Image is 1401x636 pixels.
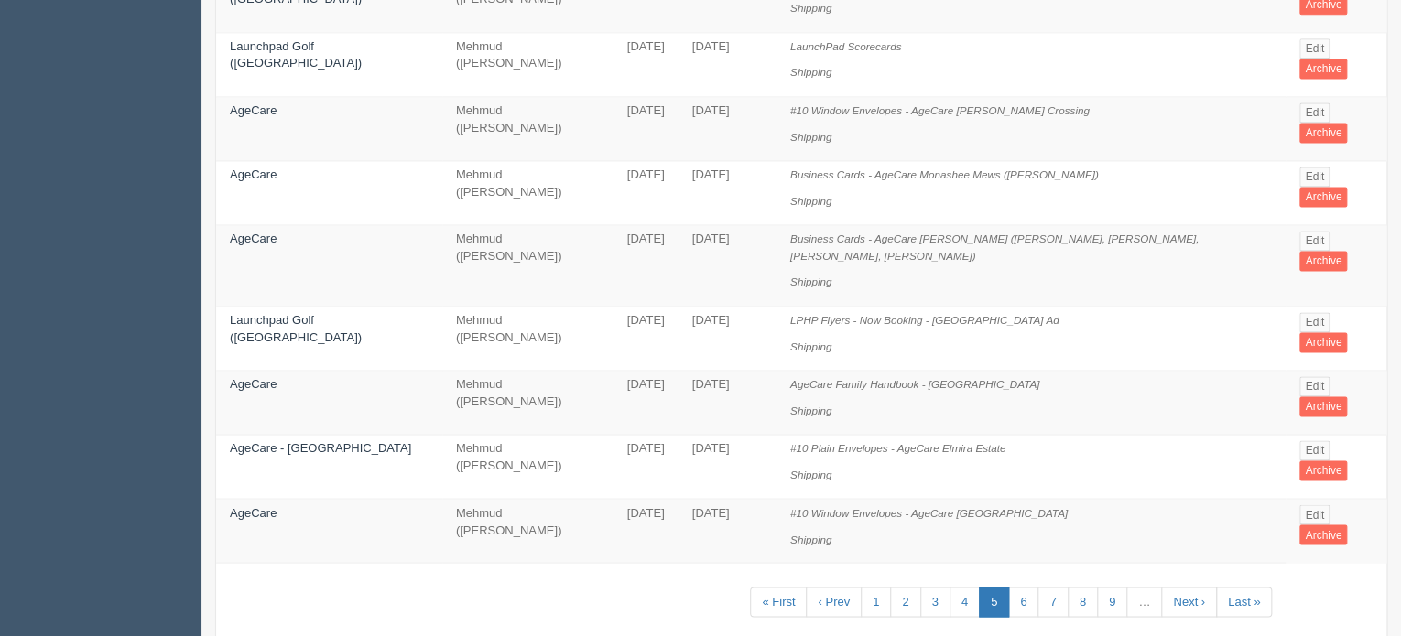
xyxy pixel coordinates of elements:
a: Archive [1299,460,1347,480]
a: … [1126,587,1162,617]
i: LPHP Flyers - Now Booking - [GEOGRAPHIC_DATA] Ad [790,314,1059,326]
td: [DATE] [614,499,679,563]
a: Next › [1161,587,1217,617]
a: 3 [920,587,950,617]
a: AgeCare [230,103,277,117]
i: Shipping [790,340,832,352]
a: 8 [1068,587,1098,617]
a: AgeCare [230,377,277,391]
a: 5 [979,587,1009,617]
i: Shipping [790,66,832,78]
td: [DATE] [679,161,777,225]
a: Archive [1299,332,1347,352]
a: ‹ Prev [806,587,862,617]
i: Shipping [790,2,832,14]
i: Shipping [790,195,832,207]
td: [DATE] [614,435,679,499]
td: [DATE] [679,371,777,435]
a: 1 [861,587,891,617]
i: LaunchPad Scorecards [790,40,902,52]
td: Mehmud ([PERSON_NAME]) [442,371,614,435]
td: Mehmud ([PERSON_NAME]) [442,161,614,225]
td: [DATE] [679,97,777,161]
td: [DATE] [614,32,679,96]
i: #10 Window Envelopes - AgeCare [PERSON_NAME] Crossing [790,104,1090,116]
td: Mehmud ([PERSON_NAME]) [442,306,614,370]
a: Edit [1299,102,1330,123]
a: Edit [1299,440,1330,460]
a: « First [750,587,807,617]
a: Edit [1299,231,1330,251]
a: Edit [1299,376,1330,396]
td: [DATE] [614,97,679,161]
i: #10 Window Envelopes - AgeCare [GEOGRAPHIC_DATA] [790,506,1068,518]
i: Shipping [790,404,832,416]
a: Archive [1299,59,1347,79]
td: Mehmud ([PERSON_NAME]) [442,435,614,499]
i: #10 Plain Envelopes - AgeCare Elmira Estate [790,442,1005,454]
td: [DATE] [614,371,679,435]
td: [DATE] [679,225,777,307]
a: 7 [1037,587,1068,617]
a: Edit [1299,312,1330,332]
i: Shipping [790,469,832,480]
a: Archive [1299,123,1347,143]
a: Archive [1299,251,1347,271]
a: AgeCare [230,167,277,181]
td: [DATE] [679,32,777,96]
td: [DATE] [614,225,679,307]
a: Archive [1299,396,1347,416]
td: [DATE] [614,306,679,370]
a: AgeCare [230,232,277,245]
a: 2 [890,587,920,617]
a: Edit [1299,167,1330,187]
td: [DATE] [614,161,679,225]
i: Business Cards - AgeCare Monashee Mews ([PERSON_NAME]) [790,168,1099,180]
i: Shipping [790,533,832,544]
i: Business Cards - AgeCare [PERSON_NAME] ([PERSON_NAME], [PERSON_NAME], [PERSON_NAME], [PERSON_NAME]) [790,232,1199,262]
td: Mehmud ([PERSON_NAME]) [442,225,614,307]
a: Edit [1299,504,1330,524]
td: Mehmud ([PERSON_NAME]) [442,97,614,161]
a: Last » [1216,587,1272,617]
a: Archive [1299,187,1347,207]
td: [DATE] [679,499,777,563]
a: AgeCare [230,505,277,519]
a: Launchpad Golf ([GEOGRAPHIC_DATA]) [230,313,362,344]
a: AgeCare - [GEOGRAPHIC_DATA] [230,441,411,455]
td: [DATE] [679,435,777,499]
a: Launchpad Golf ([GEOGRAPHIC_DATA]) [230,39,362,70]
a: Edit [1299,38,1330,59]
td: Mehmud ([PERSON_NAME]) [442,499,614,563]
td: Mehmud ([PERSON_NAME]) [442,32,614,96]
a: 6 [1008,587,1038,617]
i: AgeCare Family Handbook - [GEOGRAPHIC_DATA] [790,378,1039,390]
a: 4 [950,587,980,617]
i: Shipping [790,275,832,287]
i: Shipping [790,131,832,143]
a: Archive [1299,524,1347,544]
a: 9 [1097,587,1127,617]
td: [DATE] [679,306,777,370]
